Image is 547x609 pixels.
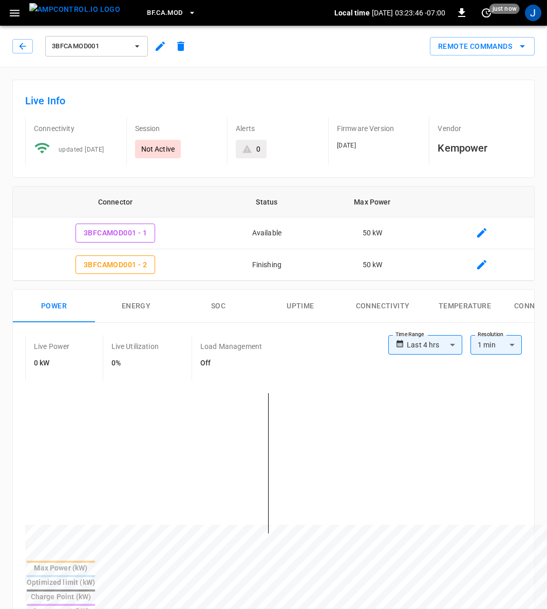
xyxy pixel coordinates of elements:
[316,217,429,249] td: 50 kW
[147,7,182,19] span: BF.CA.MOD
[143,3,200,23] button: BF.CA.MOD
[424,290,506,323] button: Temperature
[13,187,534,281] table: connector table
[111,358,159,369] h6: 0%
[256,144,260,154] div: 0
[111,341,159,352] p: Live Utilization
[470,335,522,355] div: 1 min
[13,187,218,217] th: Connector
[52,41,128,52] span: 3BFCAMOD001
[407,335,462,355] div: Last 4 hrs
[334,8,370,18] p: Local time
[342,290,424,323] button: Connectivity
[438,123,522,134] p: Vendor
[337,123,421,134] p: Firmware Version
[76,224,155,243] button: 3BFCAMOD001 - 1
[525,5,541,21] div: profile-icon
[259,290,342,323] button: Uptime
[430,37,535,56] button: Remote Commands
[34,358,70,369] h6: 0 kW
[372,8,445,18] p: [DATE] 03:23:46 -07:00
[337,142,356,149] span: [DATE]
[218,249,316,281] td: Finishing
[29,3,120,16] img: ampcontrol.io logo
[177,290,259,323] button: SOC
[76,255,155,274] button: 3BFCAMOD001 - 2
[34,123,118,134] p: Connectivity
[316,249,429,281] td: 50 kW
[236,123,320,134] p: Alerts
[478,330,503,339] label: Resolution
[316,187,429,217] th: Max Power
[141,144,175,154] p: Not Active
[200,358,262,369] h6: Off
[200,341,262,352] p: Load Management
[45,36,148,57] button: 3BFCAMOD001
[95,290,177,323] button: Energy
[135,123,219,134] p: Session
[438,140,522,156] h6: Kempower
[430,37,535,56] div: remote commands options
[218,217,316,249] td: Available
[34,341,70,352] p: Live Power
[59,146,104,153] span: updated [DATE]
[25,93,522,109] h6: Live Info
[478,5,495,21] button: set refresh interval
[13,290,95,323] button: Power
[218,187,316,217] th: Status
[395,330,424,339] label: Time Range
[489,4,520,14] span: just now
